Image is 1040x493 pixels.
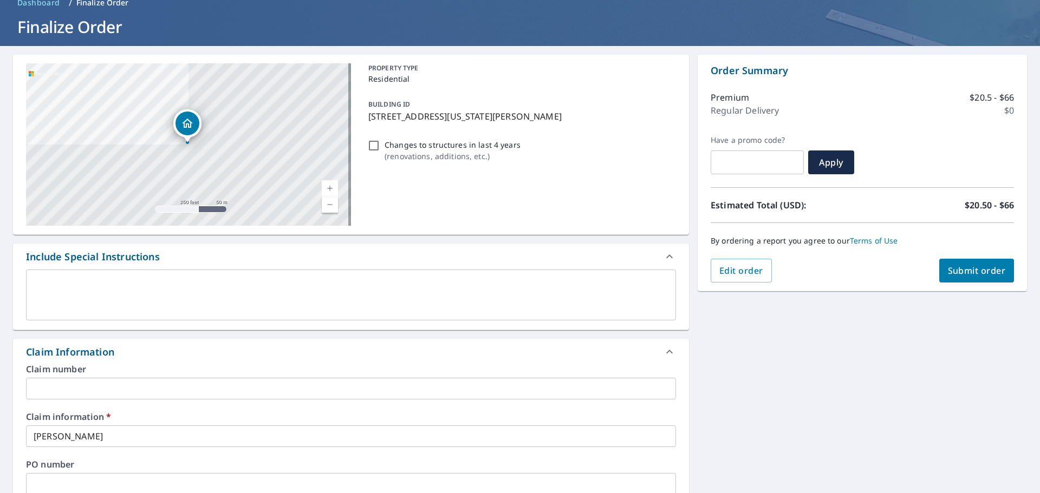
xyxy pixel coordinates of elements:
[808,150,854,174] button: Apply
[26,345,114,359] div: Claim Information
[13,16,1027,38] h1: Finalize Order
[850,235,898,246] a: Terms of Use
[711,199,862,212] p: Estimated Total (USD):
[939,259,1015,282] button: Submit order
[1004,104,1014,117] p: $0
[948,265,1006,277] span: Submit order
[26,365,676,373] label: Claim number
[368,110,672,123] p: [STREET_ADDRESS][US_STATE][PERSON_NAME]
[368,63,672,73] p: PROPERTY TYPE
[368,100,410,109] p: BUILDING ID
[711,135,804,145] label: Have a promo code?
[368,73,672,84] p: Residential
[26,460,676,469] label: PO number
[711,236,1014,246] p: By ordering a report you agree to our
[719,265,763,277] span: Edit order
[26,249,160,264] div: Include Special Instructions
[385,150,521,162] p: ( renovations, additions, etc. )
[322,180,338,196] a: Current Level 17, Zoom In
[965,199,1014,212] p: $20.50 - $66
[817,156,846,168] span: Apply
[970,91,1014,104] p: $20.5 - $66
[173,109,201,143] div: Dropped pin, building 1, Residential property, 3117 N Virginia Dare Trl Kill Devil Hills, NC 27948
[711,259,772,282] button: Edit order
[322,196,338,213] a: Current Level 17, Zoom Out
[13,339,689,365] div: Claim Information
[711,91,749,104] p: Premium
[711,104,779,117] p: Regular Delivery
[26,412,676,421] label: Claim information
[711,63,1014,78] p: Order Summary
[13,244,689,269] div: Include Special Instructions
[385,139,521,150] p: Changes to structures in last 4 years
